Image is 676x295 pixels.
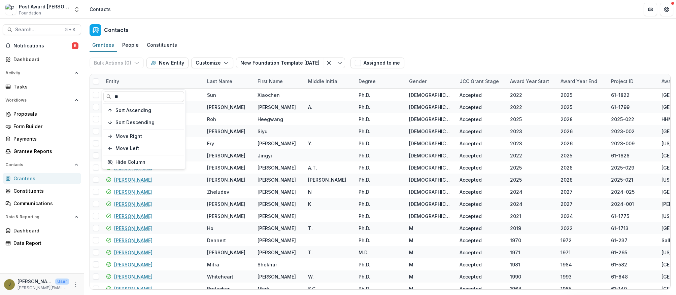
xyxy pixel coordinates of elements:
[236,58,324,68] button: New Foundation Template [DATE]
[5,215,72,219] span: Data & Reporting
[203,74,253,88] div: Last Name
[506,74,556,88] div: Award Year Start
[611,200,634,208] div: 2024-001
[460,237,482,244] div: Accepted
[409,213,451,220] div: [DEMOGRAPHIC_DATA]
[611,128,635,135] div: 2023-002
[561,213,573,220] div: 2024
[409,176,451,183] div: [DEMOGRAPHIC_DATA]
[359,285,370,292] div: Ph.D.
[207,225,213,232] div: Ho
[114,176,153,183] a: [PERSON_NAME]
[660,3,673,16] button: Get Help
[114,213,153,220] a: [PERSON_NAME]
[115,108,151,113] span: Sort Ascending
[561,285,571,292] div: 1965
[460,249,482,256] div: Accepted
[5,162,72,167] span: Contacts
[3,225,81,236] a: Dashboard
[409,225,413,232] div: M
[510,188,522,195] div: 2024
[3,159,81,170] button: Open Contacts
[3,24,81,35] button: Search...
[19,3,69,10] div: Post Award [PERSON_NAME] Childs Memorial Fund
[308,176,346,183] div: [PERSON_NAME]
[561,188,573,195] div: 2027
[3,212,81,222] button: Open Data & Reporting
[207,116,216,123] div: Roh
[455,74,506,88] div: JCC Grant Stage
[304,74,354,88] div: Middle Initial
[409,261,413,268] div: M
[308,164,317,171] div: A.T.
[102,74,203,88] div: Entity
[561,164,573,171] div: 2028
[460,176,482,183] div: Accepted
[13,135,76,142] div: Payments
[258,140,296,147] div: [PERSON_NAME]
[146,58,189,68] button: New Entity
[359,261,370,268] div: Ph.D.
[5,71,72,75] span: Activity
[55,279,69,285] p: User
[103,105,184,116] button: Sort Ascending
[3,185,81,196] a: Constituents
[409,140,451,147] div: [DEMOGRAPHIC_DATA]
[5,98,72,103] span: Workflows
[510,164,522,171] div: 2025
[510,104,522,111] div: 2022
[409,164,451,171] div: [DEMOGRAPHIC_DATA]
[5,4,16,15] img: Post Award Jane Coffin Childs Memorial Fund
[90,40,117,50] div: Grantees
[114,237,153,244] a: [PERSON_NAME]
[304,78,343,85] div: Middle Initial
[207,249,245,256] div: [PERSON_NAME]
[611,237,628,244] div: 61-237
[405,78,431,85] div: Gender
[510,116,522,123] div: 2025
[359,140,370,147] div: Ph.D.
[13,43,72,49] span: Notifications
[258,128,268,135] div: Siyu
[13,175,76,182] div: Grantees
[561,261,572,268] div: 1984
[510,237,521,244] div: 1970
[103,131,184,142] button: Move Right
[409,152,451,159] div: [DEMOGRAPHIC_DATA]
[13,56,76,63] div: Dashboard
[258,188,296,195] div: [PERSON_NAME]
[13,148,76,155] div: Grantee Reports
[3,54,81,65] a: Dashboard
[19,10,41,16] span: Foundation
[359,273,370,280] div: Ph.D.
[90,58,144,68] button: Bulk Actions (0)
[611,249,627,256] div: 61-265
[3,173,81,184] a: Grantees
[607,74,657,88] div: Project ID
[104,27,129,33] h2: Contacts
[510,225,521,232] div: 2019
[253,78,287,85] div: First Name
[607,78,638,85] div: Project ID
[510,273,521,280] div: 1990
[460,152,482,159] div: Accepted
[409,128,451,135] div: [DEMOGRAPHIC_DATA]
[308,200,311,208] div: K
[460,285,482,292] div: Accepted
[308,273,314,280] div: W.
[258,213,296,220] div: [PERSON_NAME]
[409,91,451,99] div: [DEMOGRAPHIC_DATA]
[114,200,153,208] a: [PERSON_NAME]
[611,285,627,292] div: 61-140
[460,140,482,147] div: Accepted
[405,74,455,88] div: Gender
[3,133,81,144] a: Payments
[611,261,627,268] div: 61-582
[510,152,522,159] div: 2022
[207,261,219,268] div: Mitra
[87,4,113,14] nav: breadcrumb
